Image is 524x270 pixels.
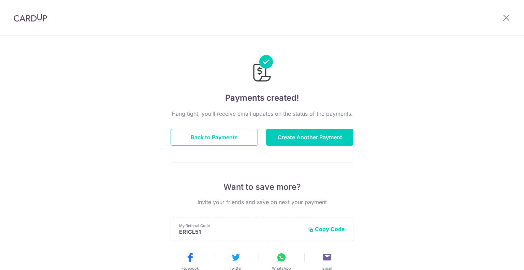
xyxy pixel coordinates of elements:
img: CardUp [14,14,47,22]
button: Create Another Payment [266,129,353,146]
img: Payments [251,55,273,84]
p: Invite your friends and save on next your payment [171,198,353,206]
p: Hang tight, you’ll receive email updates on the status of the payments. [171,110,353,118]
p: Want to save more? [171,182,353,193]
button: Copy Code [308,226,345,232]
p: My Referral Code [179,223,303,228]
h4: Payments created! [171,92,353,104]
p: ERICL51 [179,228,303,235]
button: Back to Payments [171,129,258,146]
